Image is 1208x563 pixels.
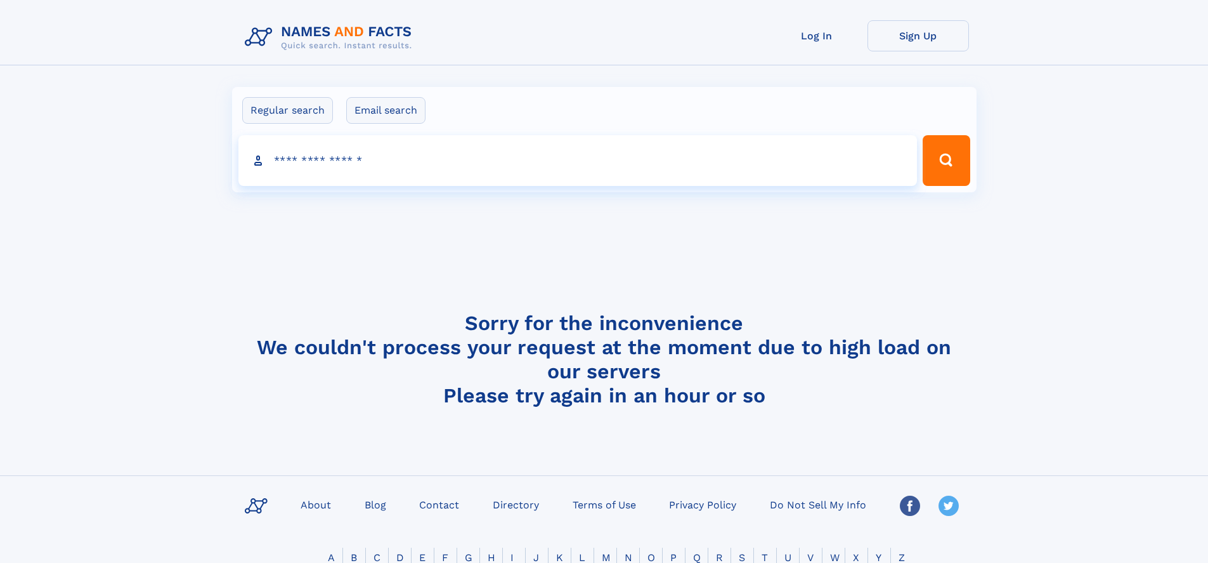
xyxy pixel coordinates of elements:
a: Privacy Policy [664,495,741,513]
h4: Sorry for the inconvenience We couldn't process your request at the moment due to high load on ou... [240,311,969,407]
a: Directory [488,495,544,513]
label: Regular search [242,97,333,124]
a: Terms of Use [568,495,641,513]
button: Search Button [923,135,970,186]
img: Facebook [900,496,920,516]
a: Log In [766,20,867,51]
a: Blog [360,495,391,513]
label: Email search [346,97,425,124]
a: Contact [414,495,464,513]
input: search input [238,135,918,186]
a: About [296,495,336,513]
a: Do Not Sell My Info [765,495,871,513]
img: Twitter [938,496,959,516]
a: Sign Up [867,20,969,51]
img: Logo Names and Facts [240,20,422,55]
